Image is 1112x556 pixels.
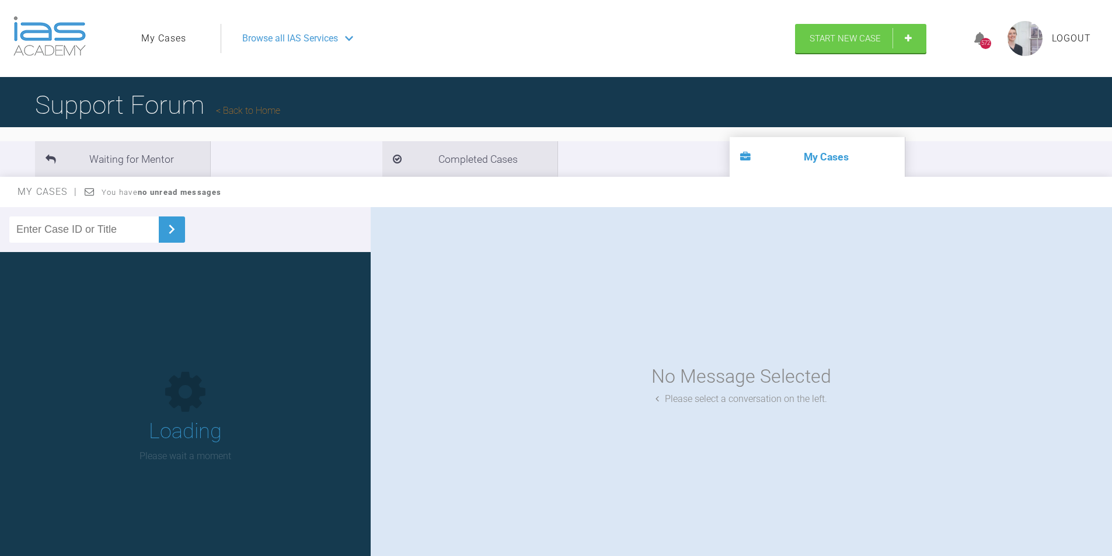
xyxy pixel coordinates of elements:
a: Start New Case [795,24,926,53]
span: Browse all IAS Services [242,31,338,46]
span: My Cases [18,186,78,197]
a: My Cases [141,31,186,46]
img: chevronRight.28bd32b0.svg [162,220,181,239]
strong: no unread messages [138,188,221,197]
h1: Loading [149,415,222,449]
span: You have [102,188,221,197]
a: Back to Home [216,105,280,116]
li: Waiting for Mentor [35,141,210,177]
li: My Cases [730,137,905,177]
h1: Support Forum [35,85,280,125]
div: No Message Selected [651,362,831,391]
input: Enter Case ID or Title [9,216,159,243]
div: 572 [980,38,991,49]
a: Logout [1052,31,1091,46]
p: Please wait a moment [140,449,231,464]
img: profile.png [1008,21,1043,56]
li: Completed Cases [382,141,557,177]
span: Start New Case [810,33,881,44]
img: logo-light.3e3ef733.png [13,16,86,56]
div: Please select a conversation on the left. [656,391,827,407]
